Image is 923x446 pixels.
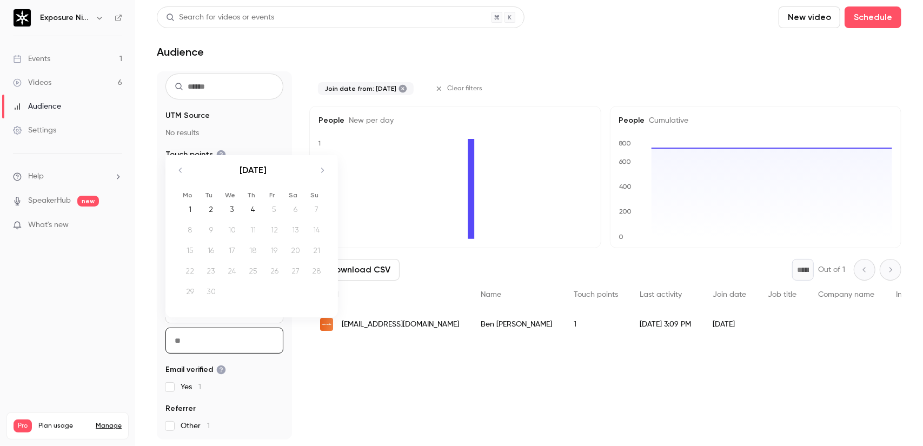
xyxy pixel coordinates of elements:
span: 1 [198,383,201,391]
td: Not available. Saturday, September 13, 2025 [285,219,306,240]
td: Not available. Wednesday, September 17, 2025 [222,240,243,261]
span: [EMAIL_ADDRESS][DOMAIN_NAME] [342,319,459,330]
div: 30 [203,283,220,299]
td: Not available. Wednesday, September 24, 2025 [222,261,243,281]
td: Not available. Friday, September 26, 2025 [264,261,285,281]
td: Not available. Sunday, September 21, 2025 [306,240,327,261]
div: [DATE] [702,309,757,340]
td: Not available. Tuesday, September 16, 2025 [201,240,222,261]
div: 1 [563,309,629,340]
td: Tuesday, September 2, 2025 [201,199,222,219]
div: 28 [308,263,325,279]
div: Audience [13,101,61,112]
span: Name [481,291,501,298]
span: Other [181,421,210,431]
div: Settings [13,125,56,136]
div: 7 [308,201,325,217]
div: 27 [287,263,304,279]
span: Join date [713,291,746,298]
td: Not available. Friday, September 5, 2025 [264,199,285,219]
span: Help [28,171,44,182]
td: Not available. Saturday, September 20, 2025 [285,240,306,261]
td: Not available. Tuesday, September 9, 2025 [201,219,222,240]
div: 9 [203,222,220,238]
div: 13 [287,222,304,238]
h5: People [619,115,893,126]
div: 29 [182,283,198,299]
span: What's new [28,219,69,231]
td: Not available. Sunday, September 28, 2025 [306,261,327,281]
div: 5 [266,201,283,217]
li: help-dropdown-opener [13,171,122,182]
p: Out of 1 [818,264,845,275]
div: 8 [182,222,198,238]
td: Not available. Monday, September 8, 2025 [180,219,201,240]
div: 25 [245,263,262,279]
td: Not available. Sunday, September 7, 2025 [306,199,327,219]
h1: Audience [157,45,204,58]
div: 6 [287,201,304,217]
td: Not available. Thursday, September 11, 2025 [243,219,264,240]
td: Thursday, September 4, 2025 [243,199,264,219]
td: Not available. Saturday, September 27, 2025 [285,261,306,281]
text: 600 [619,158,631,165]
img: epixmedia.co.uk [320,318,333,331]
small: We [225,191,235,199]
span: Cumulative [645,117,689,124]
td: Monday, September 1, 2025 [180,199,201,219]
img: Exposure Ninja [14,9,31,26]
div: 22 [182,263,198,279]
text: 800 [619,139,631,147]
div: Ben [PERSON_NAME] [470,309,563,340]
p: No results [165,128,283,138]
td: Not available. Thursday, September 25, 2025 [243,261,264,281]
span: Company name [818,291,874,298]
span: Clear filters [447,84,482,93]
div: 2 [203,201,220,217]
button: Schedule [845,6,901,28]
div: 3 [224,201,241,217]
span: Job title [768,291,796,298]
div: 12 [266,222,283,238]
span: New per day [344,117,394,124]
div: 18 [245,242,262,258]
strong: [DATE] [240,165,267,175]
span: Join date from: [DATE] [324,84,396,93]
td: Not available. Monday, September 15, 2025 [180,240,201,261]
text: 200 [619,208,632,216]
small: Mo [183,191,193,199]
td: Not available. Tuesday, September 30, 2025 [201,281,222,302]
div: [DATE] 3:09 PM [629,309,702,340]
div: Videos [13,77,51,88]
td: Not available. Wednesday, September 10, 2025 [222,219,243,240]
span: new [77,196,99,207]
td: Not available. Sunday, September 14, 2025 [306,219,327,240]
span: Pro [14,420,32,432]
div: 20 [287,242,304,258]
div: Events [13,54,50,64]
div: 24 [224,263,241,279]
span: Email verified [165,364,226,375]
div: 21 [308,242,325,258]
span: Yes [181,382,201,392]
div: Calendar [165,155,337,312]
div: 26 [266,263,283,279]
span: Last activity [640,291,682,298]
td: Not available. Thursday, September 18, 2025 [243,240,264,261]
td: Not available. Saturday, September 6, 2025 [285,199,306,219]
div: 15 [182,242,198,258]
div: 11 [245,222,262,238]
td: Not available. Monday, September 29, 2025 [180,281,201,302]
td: Wednesday, September 3, 2025 [222,199,243,219]
a: Manage [96,422,122,430]
h6: Exposure Ninja [40,12,91,23]
text: 0 [619,233,623,241]
div: 10 [224,222,241,238]
span: Touch points [165,149,226,160]
small: Su [310,191,318,199]
div: 17 [224,242,241,258]
td: Not available. Monday, September 22, 2025 [180,261,201,281]
div: 14 [308,222,325,238]
div: 23 [203,263,220,279]
span: Plan usage [38,422,89,430]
